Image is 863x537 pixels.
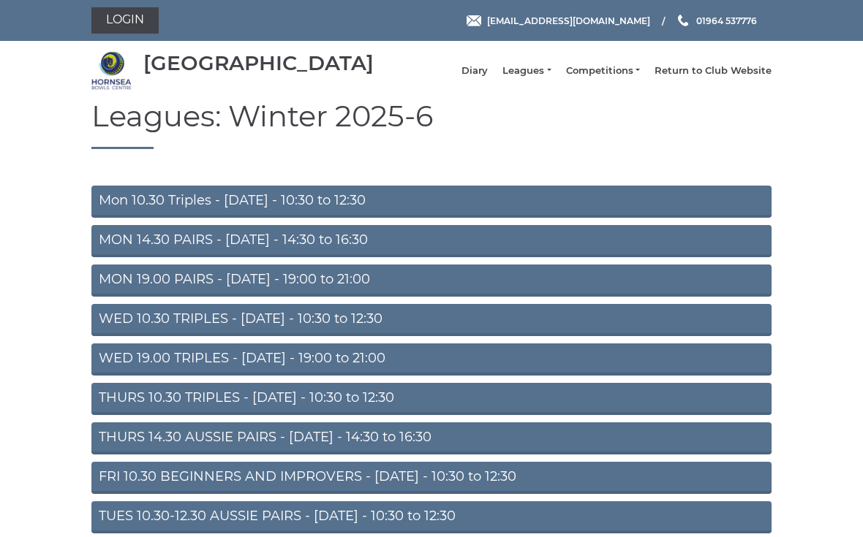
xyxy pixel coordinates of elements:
[91,383,772,415] a: THURS 10.30 TRIPLES - [DATE] - 10:30 to 12:30
[91,225,772,257] a: MON 14.30 PAIRS - [DATE] - 14:30 to 16:30
[502,64,551,77] a: Leagues
[487,15,650,26] span: [EMAIL_ADDRESS][DOMAIN_NAME]
[655,64,772,77] a: Return to Club Website
[91,462,772,494] a: FRI 10.30 BEGINNERS AND IMPROVERS - [DATE] - 10:30 to 12:30
[91,343,772,376] a: WED 19.00 TRIPLES - [DATE] - 19:00 to 21:00
[91,100,772,149] h1: Leagues: Winter 2025-6
[91,304,772,336] a: WED 10.30 TRIPLES - [DATE] - 10:30 to 12:30
[91,501,772,533] a: TUES 10.30-12.30 AUSSIE PAIRS - [DATE] - 10:30 to 12:30
[91,50,132,91] img: Hornsea Bowls Centre
[91,186,772,218] a: Mon 10.30 Triples - [DATE] - 10:30 to 12:30
[91,422,772,454] a: THURS 14.30 AUSSIE PAIRS - [DATE] - 14:30 to 16:30
[676,14,757,28] a: Phone us 01964 537776
[91,264,772,297] a: MON 19.00 PAIRS - [DATE] - 19:00 to 21:00
[678,15,688,26] img: Phone us
[696,15,757,26] span: 01964 537776
[566,64,640,77] a: Competitions
[91,7,159,34] a: Login
[467,14,650,28] a: Email [EMAIL_ADDRESS][DOMAIN_NAME]
[461,64,488,77] a: Diary
[143,52,374,75] div: [GEOGRAPHIC_DATA]
[467,15,481,26] img: Email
